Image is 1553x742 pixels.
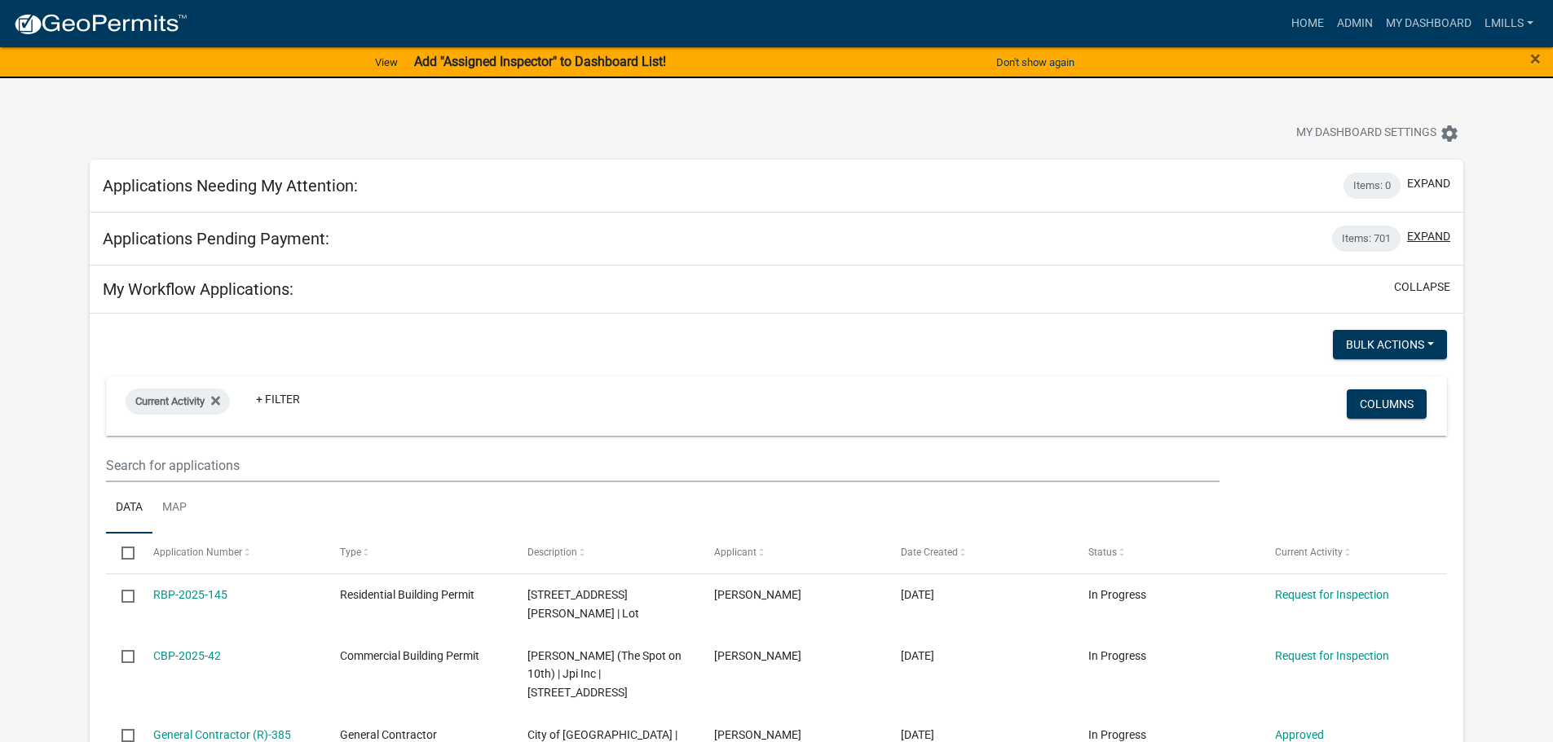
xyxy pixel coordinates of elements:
[1407,175,1450,192] button: expand
[1088,728,1146,741] span: In Progress
[527,547,577,558] span: Description
[103,176,358,195] h5: Applications Needing My Attention:
[901,547,958,558] span: Date Created
[103,279,293,299] h5: My Workflow Applications:
[714,588,801,601] span: Linda MILLS
[1330,8,1379,39] a: Admin
[1088,588,1146,601] span: In Progress
[243,384,313,414] a: + Filter
[153,728,291,741] a: General Contractor (R)-385
[106,449,1219,482] input: Search for applications
[153,588,227,601] a: RBP-2025-145
[527,588,639,620] span: 2428 Logan Lane | Lot
[1440,124,1459,143] i: settings
[106,533,137,573] datatable-header-cell: Select
[714,547,757,558] span: Applicant
[153,547,242,558] span: Application Number
[1530,49,1541,68] button: Close
[714,649,801,662] span: Linda MILLS
[138,533,324,573] datatable-header-cell: Application Number
[990,49,1081,76] button: Don't show again
[1333,330,1447,359] button: Bulk Actions
[1285,8,1330,39] a: Home
[340,547,361,558] span: Type
[1275,547,1343,558] span: Current Activity
[152,482,196,534] a: Map
[106,482,152,534] a: Data
[340,728,437,741] span: General Contractor
[1088,649,1146,662] span: In Progress
[1296,124,1436,143] span: My Dashboard Settings
[1088,547,1117,558] span: Status
[527,649,682,700] span: Dujuan Presley (The Spot on 10th) | Jpi Inc | 1710 EAST TENTH STREET
[1073,533,1260,573] datatable-header-cell: Status
[324,533,511,573] datatable-header-cell: Type
[1347,389,1427,419] button: Columns
[1478,8,1540,39] a: lmills
[1343,173,1401,199] div: Items: 0
[340,588,474,601] span: Residential Building Permit
[135,395,205,407] span: Current Activity
[901,588,934,601] span: 04/29/2025
[714,728,801,741] span: Linda MILLS
[1394,279,1450,296] button: collapse
[1275,649,1389,662] a: Request for Inspection
[414,54,666,69] strong: Add "Assigned Inspector" to Dashboard List!
[340,649,479,662] span: Commercial Building Permit
[699,533,885,573] datatable-header-cell: Applicant
[901,728,934,741] span: 01/31/2025
[1275,728,1324,741] a: Approved
[1283,117,1472,149] button: My Dashboard Settingssettings
[103,229,329,248] h5: Applications Pending Payment:
[1379,8,1478,39] a: My Dashboard
[1332,226,1401,252] div: Items: 701
[1407,228,1450,245] button: expand
[1275,588,1389,601] a: Request for Inspection
[153,649,221,662] a: CBP-2025-42
[1530,47,1541,70] span: ×
[368,49,404,76] a: View
[885,533,1072,573] datatable-header-cell: Date Created
[511,533,698,573] datatable-header-cell: Description
[901,649,934,662] span: 04/07/2025
[1260,533,1446,573] datatable-header-cell: Current Activity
